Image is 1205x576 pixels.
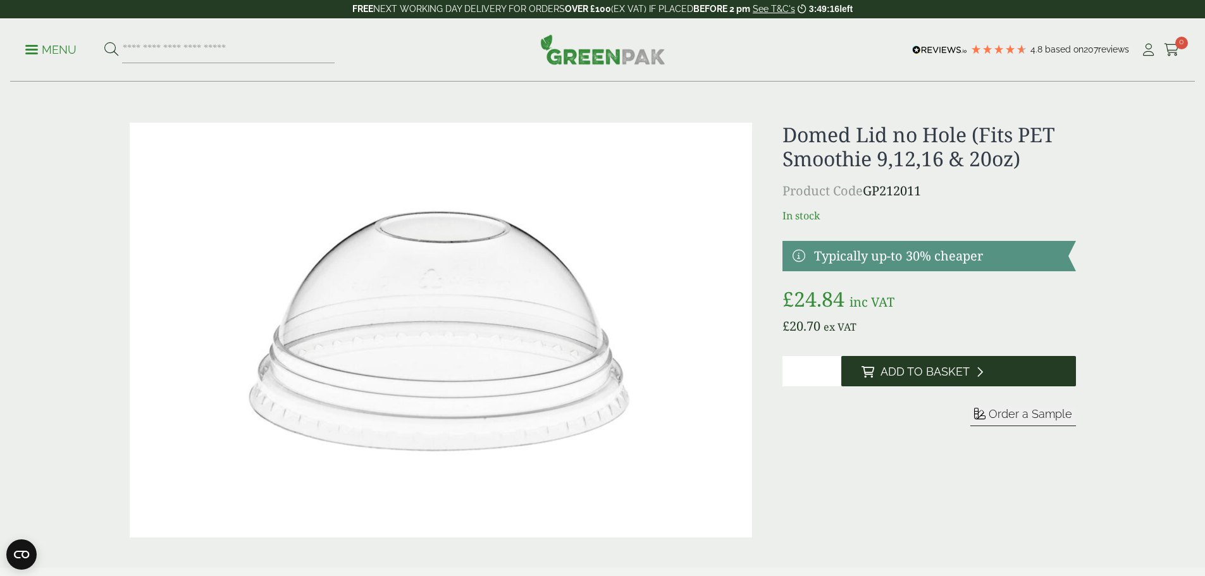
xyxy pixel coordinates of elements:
[6,539,37,570] button: Open CMP widget
[782,208,1075,223] p: In stock
[1140,44,1156,56] i: My Account
[1098,44,1129,54] span: reviews
[25,42,77,58] p: Menu
[809,4,839,14] span: 3:49:16
[25,42,77,55] a: Menu
[782,285,844,312] bdi: 24.84
[1030,44,1045,54] span: 4.8
[1045,44,1084,54] span: Based on
[989,407,1072,420] span: Order a Sample
[841,356,1076,386] button: Add to Basket
[1164,44,1180,56] i: Cart
[782,317,820,334] bdi: 20.70
[753,4,795,14] a: See T&C's
[1164,40,1180,59] a: 0
[782,181,1075,200] p: GP212011
[1175,37,1188,49] span: 0
[970,44,1027,55] div: 4.79 Stars
[850,293,894,310] span: inc VAT
[782,285,794,312] span: £
[881,365,970,379] span: Add to Basket
[130,123,753,537] img: Domed Lid No Hole (Fits PET Smoothie 9,12,16 & 20oz) 0
[782,123,1075,171] h1: Domed Lid no Hole (Fits PET Smoothie 9,12,16 & 20oz)
[912,46,967,54] img: REVIEWS.io
[782,317,789,334] span: £
[824,320,856,334] span: ex VAT
[839,4,853,14] span: left
[565,4,611,14] strong: OVER £100
[693,4,750,14] strong: BEFORE 2 pm
[782,182,863,199] span: Product Code
[1084,44,1098,54] span: 207
[352,4,373,14] strong: FREE
[540,34,665,64] img: GreenPak Supplies
[970,407,1076,426] button: Order a Sample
